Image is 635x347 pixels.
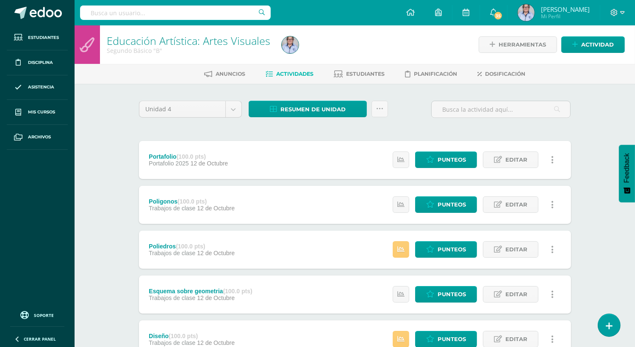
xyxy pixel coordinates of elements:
span: 12 de Octubre [197,205,235,212]
span: Estudiantes [28,34,59,41]
a: Asistencia [7,75,68,100]
strong: (100.0 pts) [177,198,207,205]
a: Disciplina [7,50,68,75]
span: Mis cursos [28,109,55,116]
div: Poligonos [149,198,235,205]
span: Editar [505,242,527,257]
span: Soporte [34,312,54,318]
a: Mis cursos [7,100,68,125]
span: 12 de Octubre [197,295,235,301]
strong: (100.0 pts) [223,288,252,295]
a: Anuncios [205,67,246,81]
span: Herramientas [499,37,546,52]
span: Punteos [438,286,466,302]
div: Poliedros [149,243,235,250]
span: Punteos [438,152,466,168]
a: Planificación [405,67,458,81]
div: Portafolio [149,153,228,160]
strong: (100.0 pts) [169,333,198,339]
a: Resumen de unidad [249,101,367,117]
a: Herramientas [479,36,557,53]
span: 35 [494,11,503,20]
a: Actividades [266,67,314,81]
a: Actividad [561,36,625,53]
span: Trabajos de clase [149,339,195,346]
a: Soporte [10,309,64,320]
a: Dosificación [478,67,526,81]
span: Portafolio 2025 [149,160,189,167]
span: Punteos [438,242,466,257]
span: Mi Perfil [541,13,590,20]
span: Dosificación [485,71,526,77]
span: Trabajos de clase [149,205,195,212]
div: Segundo Básico 'B' [107,47,272,55]
span: Punteos [438,197,466,212]
button: Feedback - Mostrar encuesta [619,145,635,202]
span: Editar [505,331,527,347]
span: Actividades [277,71,314,77]
h1: Educación Artística: Artes Visuales [107,35,272,47]
span: 12 de Octubre [197,339,235,346]
div: Diseño [149,333,235,339]
span: Editar [505,152,527,168]
a: Estudiantes [7,25,68,50]
span: Estudiantes [347,71,385,77]
span: Anuncios [216,71,246,77]
input: Busca un usuario... [80,6,271,20]
img: 1dda184af6efa5d482d83f07e0e6c382.png [518,4,535,21]
span: 12 de Octubre [197,250,235,256]
input: Busca la actividad aquí... [432,101,570,118]
img: 1dda184af6efa5d482d83f07e0e6c382.png [282,36,299,53]
span: Editar [505,197,527,212]
a: Unidad 4 [139,101,241,117]
strong: (100.0 pts) [177,153,206,160]
span: [PERSON_NAME] [541,5,590,14]
a: Archivos [7,125,68,150]
span: Trabajos de clase [149,295,195,301]
span: Feedback [623,153,631,183]
span: Actividad [581,37,614,52]
a: Punteos [415,151,477,168]
span: Trabajos de clase [149,250,195,256]
div: Esquema sobre geometria [149,288,252,295]
span: Resumen de unidad [280,102,346,117]
span: Disciplina [28,59,53,66]
span: Editar [505,286,527,302]
a: Educación Artística: Artes Visuales [107,33,270,48]
span: Planificación [414,71,458,77]
span: 12 de Octubre [190,160,228,167]
span: Cerrar panel [24,336,56,342]
span: Punteos [438,331,466,347]
a: Estudiantes [334,67,385,81]
span: Asistencia [28,84,54,91]
strong: (100.0 pts) [176,243,205,250]
a: Punteos [415,286,477,303]
span: Unidad 4 [146,101,219,117]
a: Punteos [415,196,477,213]
a: Punteos [415,241,477,258]
span: Archivos [28,134,51,140]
